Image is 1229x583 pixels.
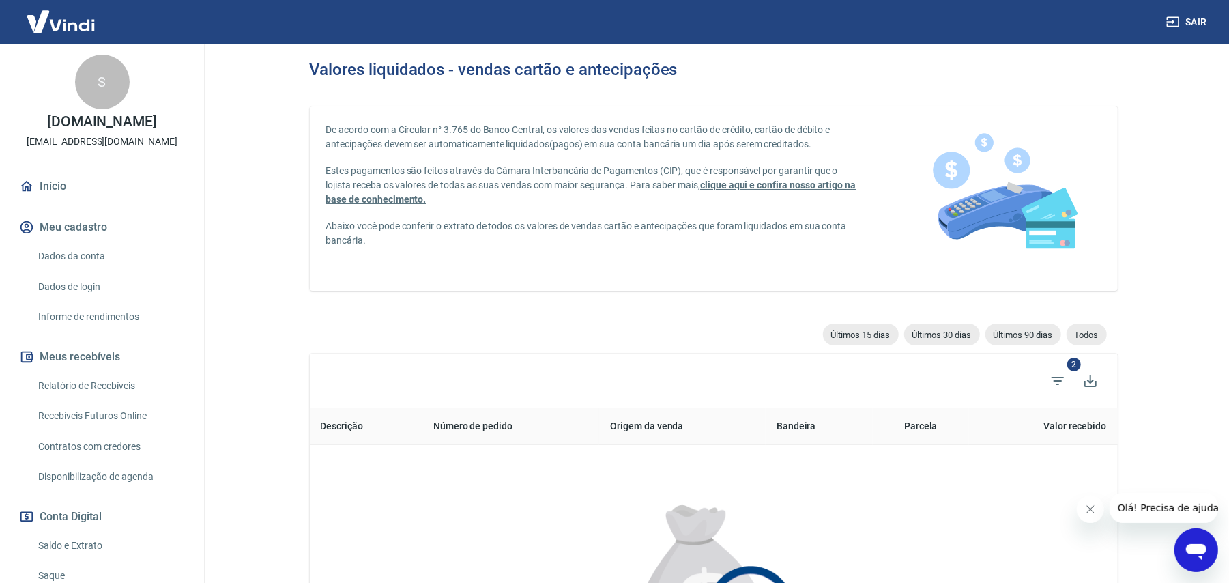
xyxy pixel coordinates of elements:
[904,330,980,340] span: Últimos 30 dias
[326,123,860,152] p: De acordo com a Circular n° 3.765 do Banco Central, os valores das vendas feitas no cartão de cré...
[27,134,177,149] p: [EMAIL_ADDRESS][DOMAIN_NAME]
[823,324,899,345] div: Últimos 15 dias
[33,433,188,461] a: Contratos com credores
[8,10,115,20] span: Olá! Precisa de ajuda?
[16,212,188,242] button: Meu cadastro
[33,372,188,400] a: Relatório de Recebíveis
[326,219,860,248] p: Abaixo você pode conferir o extrato de todos os valores de vendas cartão e antecipações que foram...
[33,303,188,331] a: Informe de rendimentos
[33,402,188,430] a: Recebíveis Futuros Online
[33,463,188,491] a: Disponibilização de agenda
[33,532,188,560] a: Saldo e Extrato
[1067,324,1107,345] div: Todos
[1174,528,1218,572] iframe: Botão para abrir a janela de mensagens
[766,408,873,445] th: Bandeira
[1163,10,1213,35] button: Sair
[599,408,766,445] th: Origem da venda
[1077,496,1104,523] iframe: Fechar mensagem
[33,273,188,301] a: Dados de login
[47,115,157,129] p: [DOMAIN_NAME]
[16,1,105,42] img: Vindi
[912,106,1096,291] img: card-liquidations.916113cab14af1f97834.png
[969,408,1118,445] th: Valor recebido
[33,242,188,270] a: Dados da conta
[904,324,980,345] div: Últimos 30 dias
[823,330,899,340] span: Últimos 15 dias
[310,408,422,445] th: Descrição
[1074,365,1107,397] button: Baixar listagem
[985,330,1061,340] span: Últimos 90 dias
[873,408,969,445] th: Parcela
[1041,365,1074,397] span: Filtros
[16,502,188,532] button: Conta Digital
[1067,358,1081,371] span: 2
[1110,493,1218,523] iframe: Mensagem da empresa
[16,342,188,372] button: Meus recebíveis
[985,324,1061,345] div: Últimos 90 dias
[16,171,188,201] a: Início
[1067,330,1107,340] span: Todos
[326,164,860,207] p: Estes pagamentos são feitos através da Câmara Interbancária de Pagamentos (CIP), que é responsáve...
[422,408,599,445] th: Número de pedido
[75,55,130,109] div: S
[310,60,678,79] h3: Valores liquidados - vendas cartão e antecipações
